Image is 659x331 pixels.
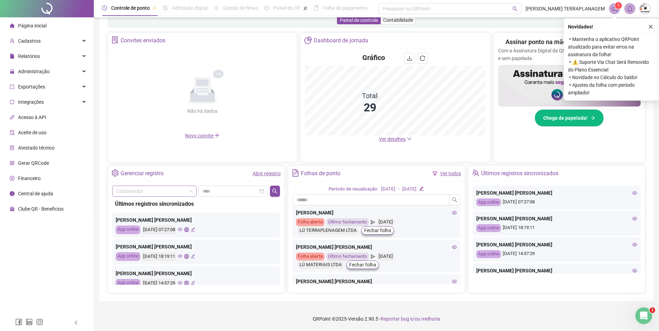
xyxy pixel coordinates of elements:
[568,81,655,96] span: ⚬ Ajustes da folha com período ampliado!
[568,23,593,31] span: Novidades !
[10,191,15,196] span: info-circle
[452,279,457,284] span: eye
[26,319,33,325] span: linkedin
[185,133,220,138] span: Novo convite
[10,206,15,211] span: gift
[407,56,412,61] span: download
[362,53,385,62] h4: Gráfico
[632,190,637,195] span: eye
[184,254,189,258] span: global
[178,281,182,285] span: eye
[381,186,395,193] div: [DATE]
[171,107,234,115] div: Não há dados
[18,53,40,59] span: Relatórios
[142,226,176,234] div: [DATE] 07:27:08
[121,35,165,46] div: Convites enviados
[18,23,47,28] span: Página inicial
[371,253,375,261] span: send
[617,3,620,8] span: 1
[18,191,53,196] span: Central de ajuda
[111,5,150,11] span: Controle de ponto
[214,133,220,138] span: plus
[10,99,15,104] span: sync
[407,136,412,141] span: down
[476,224,501,232] div: App online
[301,168,340,179] div: Folhas de ponto
[10,160,15,165] span: qrcode
[476,241,637,248] div: [PERSON_NAME] [PERSON_NAME]
[452,245,457,249] span: eye
[296,243,457,251] div: [PERSON_NAME] [PERSON_NAME]
[632,268,637,273] span: eye
[102,6,107,10] span: clock-circle
[116,216,277,224] div: [PERSON_NAME] [PERSON_NAME]
[36,319,43,325] span: instagram
[116,226,140,234] div: App online
[272,188,278,194] span: search
[15,319,22,325] span: facebook
[18,69,50,74] span: Administração
[535,109,604,127] button: Chega de papelada!
[568,74,655,81] span: ⚬ Novidade no Cálculo do Saldo!
[178,227,182,232] span: eye
[292,169,299,177] span: file-text
[526,5,605,12] span: [PERSON_NAME] TERRAPLANAGEM
[10,114,15,119] span: api
[568,35,655,58] span: ⚬ Mantenha o aplicativo QRPoint atualizado para evitar erros na assinatura da folha!
[361,226,394,235] button: Fechar folha
[172,5,208,11] span: Admissão digital
[112,169,119,177] span: setting
[505,37,633,47] h2: Assinar ponto na mão? Isso ficou no passado!
[381,316,440,322] span: Reportar bug e/ou melhoria
[476,189,637,197] div: [PERSON_NAME] [PERSON_NAME]
[433,171,437,176] span: filter
[326,218,369,226] div: Último fechamento
[18,130,47,135] span: Aceite de uso
[253,171,281,176] a: Abrir registro
[178,254,182,258] span: eye
[349,261,376,269] span: Fechar folha
[18,176,41,181] span: Financeiro
[402,186,417,193] div: [DATE]
[340,17,378,23] span: Painel de controle
[476,215,637,222] div: [PERSON_NAME] [PERSON_NAME]
[568,58,655,74] span: ⚬ ⚠️ Suporte Via Chat Será Removido do Plano Essencial
[590,116,595,120] span: arrow-right
[116,279,140,288] div: App online
[304,36,312,44] span: pie-chart
[10,145,15,150] span: solution
[314,6,319,10] span: book
[184,281,189,285] span: global
[472,169,479,177] span: team
[10,130,15,135] span: audit
[615,2,622,9] sup: 1
[94,307,659,331] footer: QRPoint © 2025 - 2.90.5 -
[650,307,655,313] span: 1
[627,6,633,12] span: bell
[640,3,650,14] img: 52531
[191,227,195,232] span: edit
[142,279,176,288] div: [DATE] 14:57:29
[296,218,324,226] div: Folha aberta
[314,35,368,46] div: Dashboard de jornada
[420,56,425,61] span: reload
[303,6,307,10] span: pushpin
[346,261,379,269] button: Fechar folha
[452,210,457,215] span: eye
[18,114,46,120] span: Acesso à API
[191,254,195,258] span: edit
[498,47,641,62] p: Com a Assinatura Digital da QR, sua gestão fica mais ágil, segura e sem papelada.
[273,5,300,11] span: Painel do DP
[18,160,49,166] span: Gerar QRCode
[632,216,637,221] span: eye
[512,6,518,11] span: search
[377,218,395,226] div: [DATE]
[184,227,189,232] span: global
[191,281,195,285] span: edit
[648,24,653,29] span: close
[440,171,461,176] a: Ver todos
[10,23,15,28] span: home
[398,186,399,193] div: -
[632,242,637,247] span: eye
[163,6,168,10] span: file-done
